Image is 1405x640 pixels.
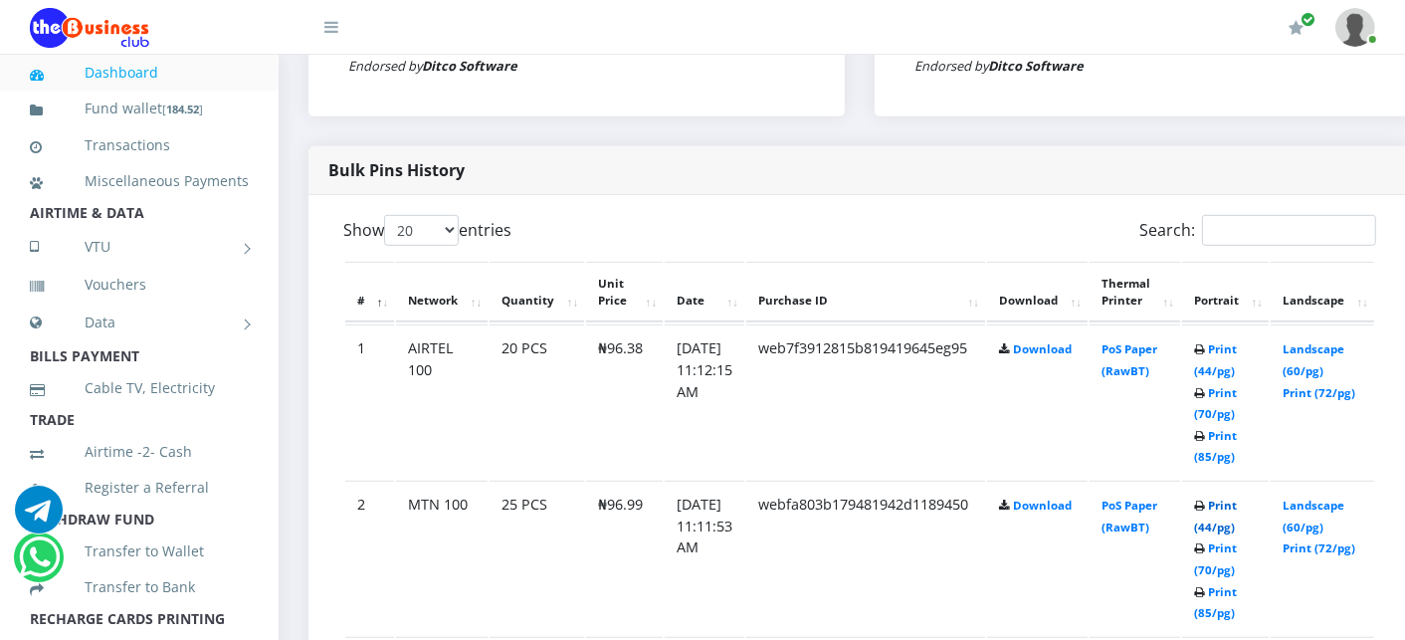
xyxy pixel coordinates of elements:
a: Print (85/pg) [1194,428,1237,465]
th: Portrait: activate to sort column ascending [1182,262,1269,323]
a: Landscape (60/pg) [1283,498,1344,534]
a: VTU [30,222,249,272]
th: Date: activate to sort column ascending [665,262,744,323]
a: Print (70/pg) [1194,540,1237,577]
strong: Ditco Software [422,57,517,75]
a: Cable TV, Electricity [30,365,249,411]
td: [DATE] 11:11:53 AM [665,481,744,635]
a: Vouchers [30,262,249,308]
th: Thermal Printer: activate to sort column ascending [1090,262,1180,323]
a: PoS Paper (RawBT) [1102,341,1157,378]
td: web7f3912815b819419645eg95 [746,324,985,479]
label: Show entries [343,215,511,246]
td: ₦96.99 [586,481,663,635]
a: Download [1013,498,1072,513]
th: Quantity: activate to sort column ascending [490,262,584,323]
a: Miscellaneous Payments [30,158,249,204]
img: User [1335,8,1375,47]
td: [DATE] 11:12:15 AM [665,324,744,479]
select: Showentries [384,215,459,246]
a: Transactions [30,122,249,168]
a: Data [30,298,249,347]
td: 25 PCS [490,481,584,635]
img: Logo [30,8,149,48]
strong: Bulk Pins History [328,159,465,181]
td: MTN 100 [396,481,488,635]
a: Print (70/pg) [1194,385,1237,422]
td: 20 PCS [490,324,584,479]
th: Purchase ID: activate to sort column ascending [746,262,985,323]
td: webfa803b179481942d1189450 [746,481,985,635]
b: 184.52 [166,102,199,116]
input: Search: [1202,215,1376,246]
th: Unit Price: activate to sort column ascending [586,262,663,323]
a: Chat for support [15,501,63,533]
label: Search: [1139,215,1376,246]
a: Print (85/pg) [1194,584,1237,621]
span: Renew/Upgrade Subscription [1301,12,1315,27]
a: Dashboard [30,50,249,96]
td: 2 [345,481,394,635]
i: Renew/Upgrade Subscription [1289,20,1304,36]
th: #: activate to sort column descending [345,262,394,323]
a: Chat for support [19,548,60,581]
a: Fund wallet[184.52] [30,86,249,132]
a: Print (72/pg) [1283,385,1355,400]
small: Endorsed by [914,57,1084,75]
strong: Ditco Software [988,57,1084,75]
a: Download [1013,341,1072,356]
a: Transfer to Wallet [30,529,249,574]
td: ₦96.38 [586,324,663,479]
a: Transfer to Bank [30,564,249,610]
td: 1 [345,324,394,479]
a: Print (44/pg) [1194,341,1237,378]
small: Endorsed by [348,57,517,75]
th: Landscape: activate to sort column ascending [1271,262,1374,323]
a: PoS Paper (RawBT) [1102,498,1157,534]
small: [ ] [162,102,203,116]
th: Download: activate to sort column ascending [987,262,1088,323]
a: Landscape (60/pg) [1283,341,1344,378]
td: AIRTEL 100 [396,324,488,479]
a: Register a Referral [30,465,249,511]
a: Airtime -2- Cash [30,429,249,475]
a: Print (44/pg) [1194,498,1237,534]
th: Network: activate to sort column ascending [396,262,488,323]
a: Print (72/pg) [1283,540,1355,555]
